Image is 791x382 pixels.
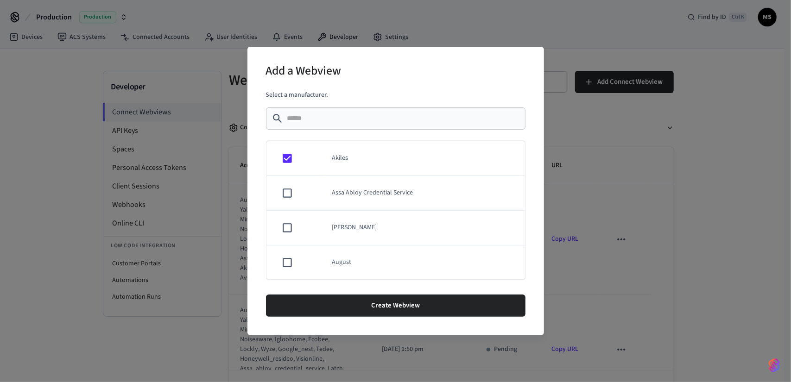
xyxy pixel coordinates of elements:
[769,358,780,373] img: SeamLogoGradient.69752ec5.svg
[321,245,525,280] td: August
[321,141,525,176] td: Akiles
[321,211,525,245] td: [PERSON_NAME]
[266,90,525,100] p: Select a manufacturer.
[266,294,525,317] button: Create Webview
[321,176,525,211] td: Assa Abloy Credential Service
[266,58,342,86] h2: Add a Webview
